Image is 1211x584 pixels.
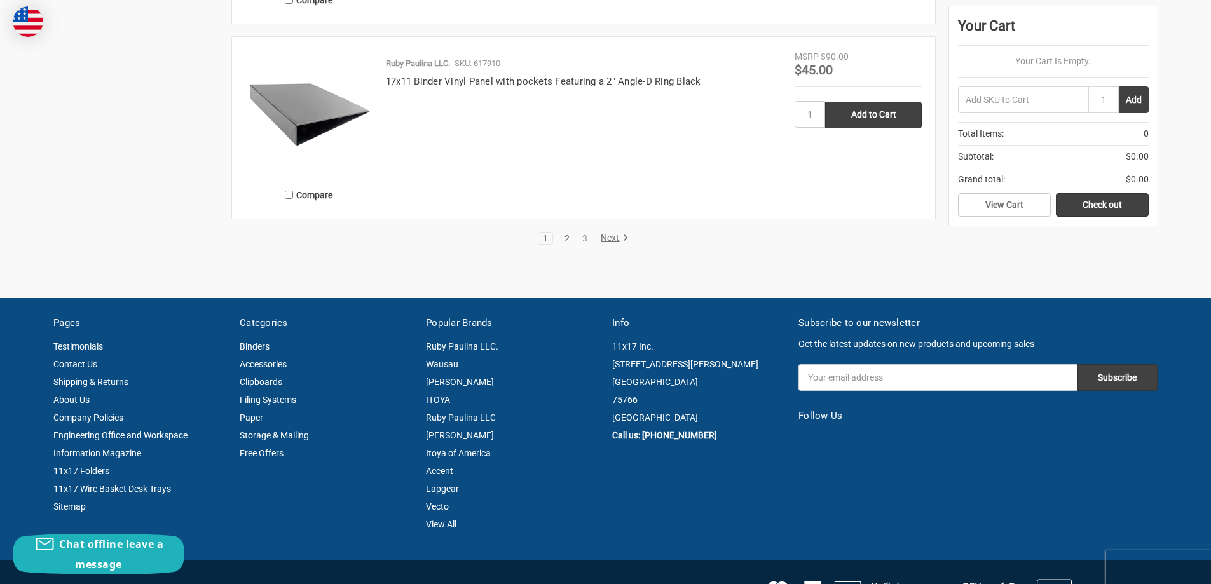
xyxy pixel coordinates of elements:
[798,337,1158,351] p: Get the latest updates on new products and upcoming sales
[426,377,494,387] a: [PERSON_NAME]
[795,62,833,78] span: $45.00
[798,316,1158,330] h5: Subscribe to our newsletter
[426,501,449,512] a: Vecto
[958,15,1149,46] div: Your Cart
[1126,173,1149,186] span: $0.00
[240,395,296,405] a: Filing Systems
[612,316,785,330] h5: Info
[560,234,574,243] a: 2
[612,337,785,426] address: 11x17 Inc. [STREET_ADDRESS][PERSON_NAME] [GEOGRAPHIC_DATA] 75766 [GEOGRAPHIC_DATA]
[53,430,188,458] a: Engineering Office and Workspace Information Magazine
[285,191,293,199] input: Compare
[958,150,994,163] span: Subtotal:
[53,466,109,476] a: 11x17 Folders
[386,76,701,87] a: 17x11 Binder Vinyl Panel with pockets Featuring a 2" Angle-D Ring Black
[53,341,103,351] a: Testimonials
[53,377,128,387] a: Shipping & Returns
[240,412,263,423] a: Paper
[53,359,97,369] a: Contact Us
[245,184,373,205] label: Compare
[455,57,500,70] p: SKU: 617910
[426,448,491,458] a: Itoya of America
[596,233,629,244] a: Next
[798,364,1077,391] input: Your email address
[1077,364,1158,391] input: Subscribe
[13,534,184,574] button: Chat offline leave a message
[13,6,43,37] img: duty and tax information for United States
[1126,150,1149,163] span: $0.00
[958,127,1004,140] span: Total Items:
[386,57,450,70] p: Ruby Paulina LLC.
[426,484,459,494] a: Lapgear
[426,341,498,351] a: Ruby Paulina LLC.
[53,316,226,330] h5: Pages
[53,412,123,423] a: Company Policies
[1144,127,1149,140] span: 0
[612,430,717,440] a: Call us: [PHONE_NUMBER]
[821,51,849,62] span: $90.00
[426,359,458,369] a: Wausau
[426,466,453,476] a: Accent
[426,430,494,440] a: [PERSON_NAME]
[240,430,309,440] a: Storage & Mailing
[426,395,450,405] a: ITOYA
[798,409,1158,423] h5: Follow Us
[426,412,496,423] a: Ruby Paulina LLC
[958,86,1088,113] input: Add SKU to Cart
[240,359,287,369] a: Accessories
[1106,550,1211,584] iframe: Google Customer Reviews
[240,448,284,458] a: Free Offers
[240,341,270,351] a: Binders
[825,102,922,128] input: Add to Cart
[53,501,86,512] a: Sitemap
[426,316,599,330] h5: Popular Brands
[958,55,1149,68] p: Your Cart Is Empty.
[240,377,282,387] a: Clipboards
[1119,86,1149,113] button: Add
[426,519,456,529] a: View All
[53,395,90,405] a: About Us
[795,50,819,64] div: MSRP
[240,316,413,330] h5: Categories
[1056,193,1149,217] a: Check out
[958,193,1051,217] a: View Cart
[53,484,171,494] a: 11x17 Wire Basket Desk Trays
[538,234,552,243] a: 1
[59,537,163,571] span: Chat offline leave a message
[958,173,1005,186] span: Grand total:
[245,50,373,177] img: 17x11 Binder Vinyl Panel with pockets Featuring a 2" Angle-D Ring Black
[578,234,592,243] a: 3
